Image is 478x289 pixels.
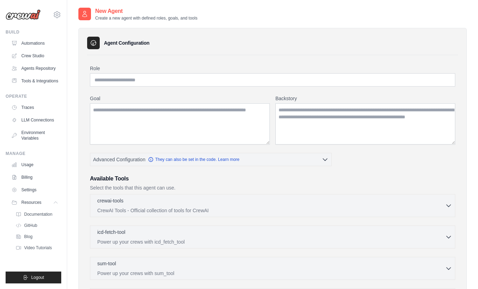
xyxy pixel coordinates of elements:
[93,260,452,277] button: sum-tool Power up your crews with sum_tool
[104,39,149,46] h3: Agent Configuration
[97,207,445,214] p: CrewAI Tools - Official collection of tools for CrewAI
[8,38,61,49] a: Automations
[90,153,331,166] button: Advanced Configuration They can also be set in the code. Learn more
[97,238,445,245] p: Power up your crews with icd_fetch_tool
[24,212,52,217] span: Documentation
[24,245,52,251] span: Video Tutorials
[93,156,145,163] span: Advanced Configuration
[8,114,61,126] a: LLM Connections
[90,184,455,191] p: Select the tools that this agent can use.
[93,197,452,214] button: crewai-tools CrewAI Tools - Official collection of tools for CrewAI
[97,197,124,204] p: crewai-tools
[6,272,61,283] button: Logout
[95,15,197,21] p: Create a new agent with defined roles, goals, and tools
[8,75,61,87] a: Tools & Integrations
[97,270,445,277] p: Power up your crews with sum_tool
[97,260,116,267] p: sum-tool
[24,223,37,228] span: GitHub
[31,275,44,280] span: Logout
[13,209,61,219] a: Documentation
[6,151,61,156] div: Manage
[24,234,33,239] span: Blog
[13,232,61,242] a: Blog
[95,7,197,15] h2: New Agent
[13,221,61,230] a: GitHub
[6,94,61,99] div: Operate
[6,9,41,20] img: Logo
[275,95,455,102] label: Backstory
[13,243,61,253] a: Video Tutorials
[6,29,61,35] div: Build
[8,172,61,183] a: Billing
[8,197,61,208] button: Resources
[93,229,452,245] button: icd-fetch-tool Power up your crews with icd_fetch_tool
[8,184,61,195] a: Settings
[90,175,455,183] h3: Available Tools
[148,157,239,162] a: They can also be set in the code. Learn more
[8,63,61,74] a: Agents Repository
[8,50,61,61] a: Crew Studio
[90,65,455,72] label: Role
[97,229,125,236] p: icd-fetch-tool
[90,95,270,102] label: Goal
[8,102,61,113] a: Traces
[8,159,61,170] a: Usage
[8,127,61,144] a: Environment Variables
[21,200,41,205] span: Resources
